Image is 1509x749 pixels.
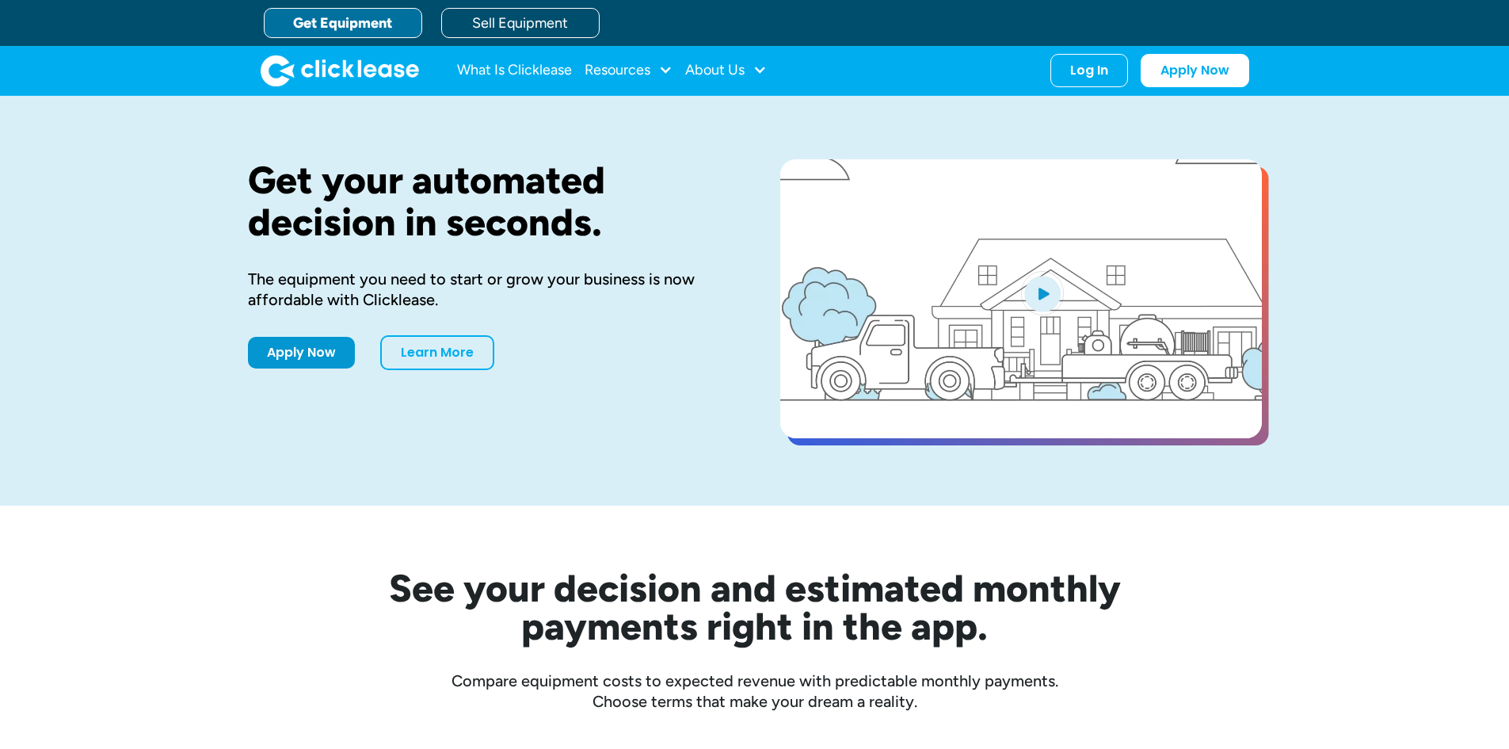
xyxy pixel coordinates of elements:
[248,159,730,243] h1: Get your automated decision in seconds.
[248,269,730,310] div: The equipment you need to start or grow your business is now affordable with Clicklease.
[248,671,1262,712] div: Compare equipment costs to expected revenue with predictable monthly payments. Choose terms that ...
[1070,63,1108,78] div: Log In
[441,8,600,38] a: Sell Equipment
[457,55,572,86] a: What Is Clicklease
[780,159,1262,438] a: open lightbox
[1141,54,1249,87] a: Apply Now
[264,8,422,38] a: Get Equipment
[1021,271,1064,315] img: Blue play button logo on a light blue circular background
[380,335,494,370] a: Learn More
[585,55,673,86] div: Resources
[261,55,419,86] img: Clicklease logo
[248,337,355,369] a: Apply Now
[685,55,767,86] div: About Us
[261,55,419,86] a: home
[311,569,1198,645] h2: See your decision and estimated monthly payments right in the app.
